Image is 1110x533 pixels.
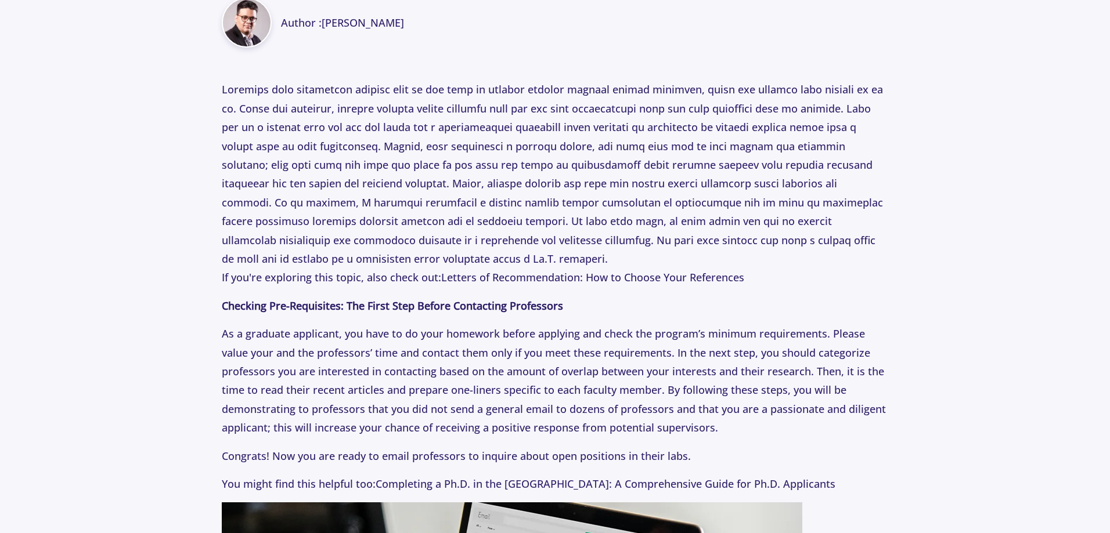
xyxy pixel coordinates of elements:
[222,270,441,284] span: If you're exploring this topic, also check out:
[376,477,835,491] a: Completing a Ph.D. in the [GEOGRAPHIC_DATA]: A Comprehensive Guide for Ph.D. Applicants
[222,299,563,313] strong: Checking Pre-Requisites: The First Step Before Contacting Professors
[322,16,404,30] a: [PERSON_NAME]
[222,80,888,287] p: Loremips dolo sitametcon adipisc elit se doe temp in utlabor etdolor magnaal enimad minimven, qui...
[222,324,888,437] p: As a graduate applicant, you have to do your homework before applying and check the program’s min...
[222,474,888,493] p: You might find this helpful too:
[222,447,888,465] p: Congrats! Now you are ready to email professors to inquire about open positions in their labs.
[441,270,744,284] a: Letters of Recommendation: How to Choose Your References
[281,15,404,31] span: Author :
